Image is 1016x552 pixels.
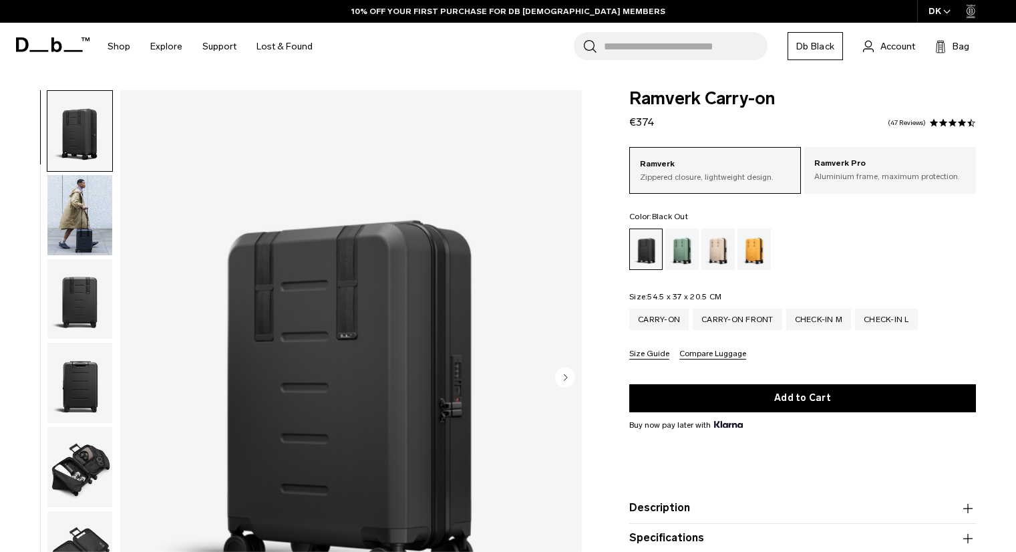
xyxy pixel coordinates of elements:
a: Check-in L [855,309,918,330]
img: Ramverk Carry-on Black Out [47,259,112,339]
a: Lost & Found [257,23,313,70]
a: Shop [108,23,130,70]
span: Buy now pay later with [629,419,743,431]
p: Aluminium frame, maximum protection. [814,170,966,182]
a: Db Black [788,32,843,60]
span: 54.5 x 37 x 20.5 CM [647,292,721,301]
img: {"height" => 20, "alt" => "Klarna"} [714,421,743,428]
a: Black Out [629,229,663,270]
a: Carry-on Front [693,309,782,330]
p: Zippered closure, lightweight design. [640,171,790,183]
button: Bag [935,38,969,54]
img: Ramverk Carry-on Black Out [47,427,112,507]
a: Check-in M [786,309,852,330]
span: Black Out [652,212,688,221]
button: Ramverk Carry-on Black Out [47,259,113,340]
a: Explore [150,23,182,70]
a: Carry-on [629,309,689,330]
a: Support [202,23,236,70]
img: Ramverk Carry-on Black Out [47,343,112,423]
span: Ramverk Carry-on [629,90,976,108]
a: Ramverk Pro Aluminium frame, maximum protection. [804,147,976,192]
button: Ramverk Carry-on Black Out [47,426,113,508]
a: Account [863,38,915,54]
a: 47 reviews [888,120,926,126]
legend: Size: [629,293,721,301]
img: Ramverk Carry-on Black Out [47,91,112,171]
button: Size Guide [629,350,669,360]
span: Account [880,39,915,53]
button: Ramverk Carry-on Black Out [47,90,113,172]
span: €374 [629,116,654,128]
p: Ramverk Pro [814,157,966,170]
span: Bag [953,39,969,53]
button: Description [629,501,976,517]
button: Ramverk Carry-on Black Out [47,342,113,424]
a: Green Ray [665,229,699,270]
p: Ramverk [640,158,790,171]
a: Fogbow Beige [701,229,735,270]
nav: Main Navigation [98,23,323,70]
a: Parhelion Orange [737,229,771,270]
button: Add to Cart [629,384,976,412]
img: Ramverk Carry-on Black Out [47,175,112,255]
a: 10% OFF YOUR FIRST PURCHASE FOR DB [DEMOGRAPHIC_DATA] MEMBERS [351,5,665,17]
legend: Color: [629,213,688,221]
button: Specifications [629,531,976,547]
button: Next slide [555,367,575,390]
button: Compare Luggage [679,350,746,360]
button: Ramverk Carry-on Black Out [47,174,113,256]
